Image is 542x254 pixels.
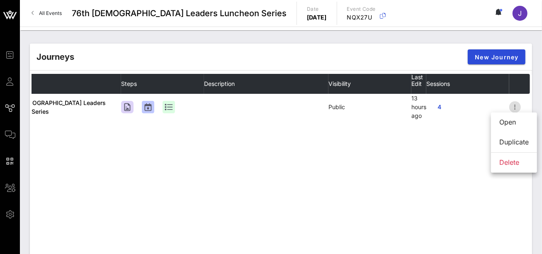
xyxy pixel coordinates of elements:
div: J [513,6,527,21]
th: Last Edit: Not sorted. Activate to sort ascending. [411,74,426,94]
th: Visibility: Not sorted. Activate to sort ascending. [328,74,411,94]
span: 13 hours ago [411,95,426,119]
button: 4 [426,100,453,115]
span: Description [204,80,235,87]
div: Delete [499,159,529,166]
button: New Journey [468,49,525,64]
span: New Journey [474,54,519,61]
span: Public [328,103,345,110]
p: NQX27U [347,13,376,22]
span: J [518,9,522,17]
div: Journeys [36,51,74,63]
div: Duplicate [499,138,529,146]
p: Date [307,5,327,13]
span: Sessions [426,80,450,87]
span: 76th [DEMOGRAPHIC_DATA] Leaders Luncheon Series [72,7,287,20]
p: [DATE] [307,13,327,22]
a: 76th [DEMOGRAPHIC_DATA] Leaders Luncheon Series [3,99,106,115]
p: Event Code [347,5,376,13]
span: All Events [39,10,62,16]
span: Visibility [328,80,351,87]
span: Steps [121,80,137,87]
th: Steps [121,74,204,94]
div: Open [499,118,529,126]
a: All Events [27,7,67,20]
span: Last Edit [411,73,423,87]
span: 4 [433,103,446,110]
th: Description: Not sorted. Activate to sort ascending. [204,74,328,94]
th: Sessions: Not sorted. Activate to sort ascending. [426,74,509,94]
